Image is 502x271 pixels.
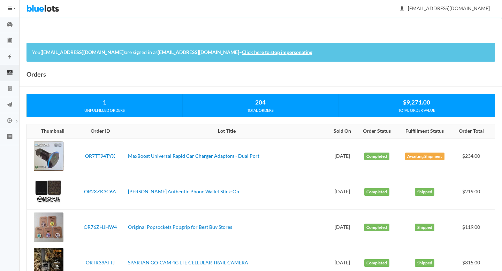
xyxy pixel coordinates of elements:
strong: $9,271.00 [403,99,430,106]
label: Completed [364,188,389,196]
th: Sold On [328,124,357,138]
a: OR76ZHJHW4 [84,224,117,230]
label: Shipped [415,224,434,231]
th: Order ID [75,124,125,138]
a: [PERSON_NAME] Authentic Phone Wallet Stick-On [128,188,239,194]
label: Shipped [415,188,434,196]
a: SPARTAN GO-CAM 4G LTE CELLULAR TRAIL CAMERA [128,260,248,265]
p: You are signed in as – [32,48,489,56]
a: Click here to stop impersonating [242,49,312,55]
ion-icon: person [398,6,405,12]
th: Order Total [452,124,495,138]
strong: 204 [255,99,266,106]
td: $219.00 [452,174,495,210]
strong: ([EMAIL_ADDRESS][DOMAIN_NAME]) [40,49,125,55]
span: [EMAIL_ADDRESS][DOMAIN_NAME] [400,5,490,11]
div: UNFULFILLED ORDERS [27,107,182,114]
td: $119.00 [452,210,495,245]
th: Fulfillment Status [397,124,452,138]
th: Order Status [356,124,397,138]
label: Shipped [415,259,434,267]
a: OR2XZK3C6A [84,188,116,194]
div: TOTAL ORDER VALUE [339,107,495,114]
td: [DATE] [328,210,357,245]
strong: 1 [103,99,106,106]
td: [DATE] [328,174,357,210]
label: Completed [364,224,389,231]
th: Lot Title [125,124,328,138]
h1: Orders [26,69,46,79]
a: OR7TT94TYX [85,153,115,159]
td: [DATE] [328,138,357,174]
td: $234.00 [452,138,495,174]
a: MaxBoost Universal Rapid Car Charger Adaptors - Dual Port [128,153,259,159]
label: Awaiting Shipment [405,153,444,160]
strong: [EMAIL_ADDRESS][DOMAIN_NAME] [158,49,239,55]
a: ORTR39ATTJ [86,260,115,265]
label: Completed [364,153,389,160]
label: Completed [364,259,389,267]
th: Thumbnail [27,124,75,138]
a: Original Popsockets Popgrip for Best Buy Stores [128,224,232,230]
div: TOTAL ORDERS [183,107,338,114]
